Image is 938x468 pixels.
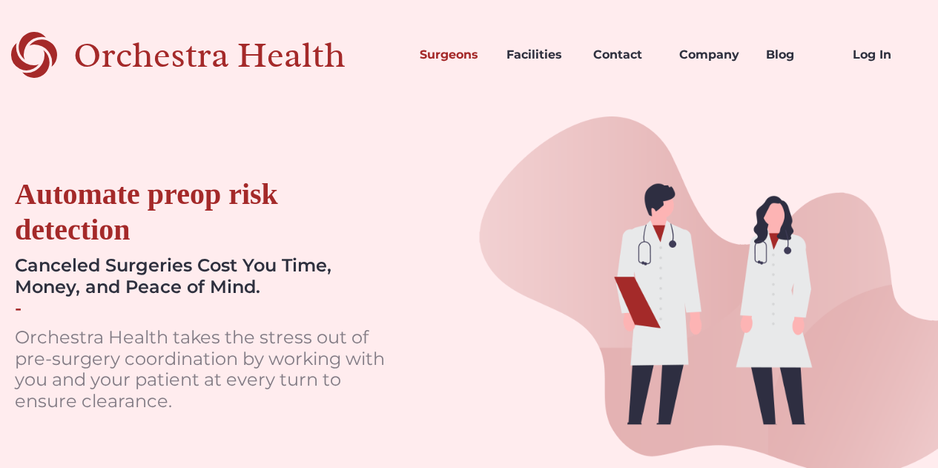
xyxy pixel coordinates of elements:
[11,30,397,80] a: home
[15,177,395,248] div: Automate preop risk detection
[495,30,581,80] a: Facilities
[15,298,22,320] div: -
[581,30,668,80] a: Contact
[15,255,395,298] div: Canceled Surgeries Cost You Time, Money, and Peace of Mind.
[754,30,841,80] a: Blog
[667,30,754,80] a: Company
[15,327,395,412] p: Orchestra Health takes the stress out of pre-surgery coordination by working with you and your pa...
[73,40,397,70] div: Orchestra Health
[841,30,928,80] a: Log In
[408,30,495,80] a: Surgeons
